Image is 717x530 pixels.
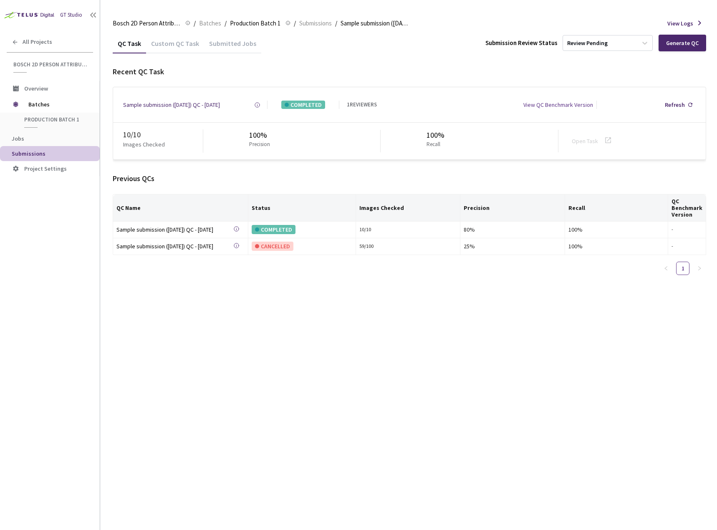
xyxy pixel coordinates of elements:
a: Sample submission ([DATE]) QC - [DATE] [116,225,233,235]
span: Sample submission ([DATE]) [341,18,408,28]
div: 100% [568,225,664,234]
span: Batches [199,18,221,28]
span: Overview [24,85,48,92]
a: Submissions [298,18,333,28]
div: 80% [464,225,561,234]
span: View Logs [667,19,693,28]
span: Bosch 2D Person Attributes [113,18,180,28]
span: Batches [28,96,86,113]
div: 100% [568,242,664,251]
a: Sample submission ([DATE]) QC - [DATE] [116,242,233,251]
li: Next Page [693,262,706,275]
div: 59 / 100 [359,242,457,250]
th: QC Name [113,194,248,222]
div: Review Pending [567,39,608,47]
span: Production Batch 1 [24,116,86,123]
div: View QC Benchmark Version [523,101,593,109]
a: 1 [677,262,689,275]
div: Custom QC Task [146,39,204,53]
li: 1 [676,262,689,275]
div: - [672,226,702,234]
div: 10 / 10 [123,129,203,140]
span: Submissions [299,18,332,28]
a: Sample submission ([DATE]) QC - [DATE] [123,101,220,109]
li: / [335,18,337,28]
div: Submission Review Status [485,38,558,47]
div: Submitted Jobs [204,39,261,53]
div: 25% [464,242,561,251]
a: Open Task [572,137,598,145]
span: All Projects [23,38,52,45]
div: 100% [427,130,444,141]
div: QC Task [113,39,146,53]
a: Batches [197,18,223,28]
p: Images Checked [123,140,165,149]
button: right [693,262,706,275]
div: - [672,242,702,250]
div: 100% [249,130,273,141]
span: Bosch 2D Person Attributes [13,61,88,68]
p: Recall [427,141,441,149]
div: Generate QC [666,40,699,46]
span: Submissions [12,150,45,157]
div: 1 REVIEWERS [347,101,377,109]
span: Project Settings [24,165,67,172]
li: Previous Page [659,262,673,275]
p: Precision [249,141,270,149]
div: Recent QC Task [113,66,706,77]
button: left [659,262,673,275]
div: CANCELLED [252,242,293,251]
span: Jobs [12,135,24,142]
div: Previous QCs [113,173,706,184]
div: COMPLETED [281,101,325,109]
span: left [664,266,669,271]
th: QC Benchmark Version [668,194,706,222]
li: / [194,18,196,28]
span: right [697,266,702,271]
span: Production Batch 1 [230,18,280,28]
th: Status [248,194,356,222]
li: / [294,18,296,28]
div: GT Studio [60,11,82,19]
li: / [225,18,227,28]
th: Recall [565,194,668,222]
div: COMPLETED [252,225,295,234]
div: Refresh [665,101,685,109]
th: Images Checked [356,194,460,222]
div: 10 / 10 [359,226,457,234]
th: Precision [460,194,565,222]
